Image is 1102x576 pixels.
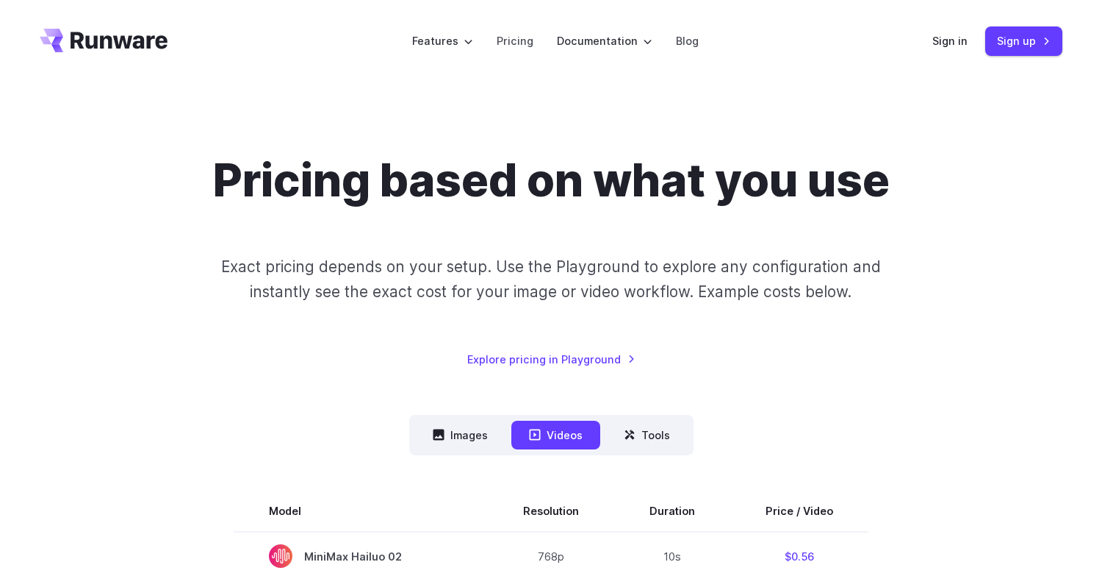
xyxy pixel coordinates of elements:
button: Tools [606,421,688,449]
button: Images [415,421,505,449]
a: Sign in [932,32,968,49]
a: Explore pricing in Playground [467,351,635,368]
h1: Pricing based on what you use [213,153,890,207]
a: Blog [676,32,699,49]
button: Videos [511,421,600,449]
th: Duration [614,491,730,532]
th: Resolution [488,491,614,532]
a: Go to / [40,29,168,52]
a: Pricing [497,32,533,49]
span: MiniMax Hailuo 02 [269,544,453,568]
th: Price / Video [730,491,868,532]
label: Features [412,32,473,49]
label: Documentation [557,32,652,49]
a: Sign up [985,26,1062,55]
th: Model [234,491,488,532]
p: Exact pricing depends on your setup. Use the Playground to explore any configuration and instantl... [193,255,909,304]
